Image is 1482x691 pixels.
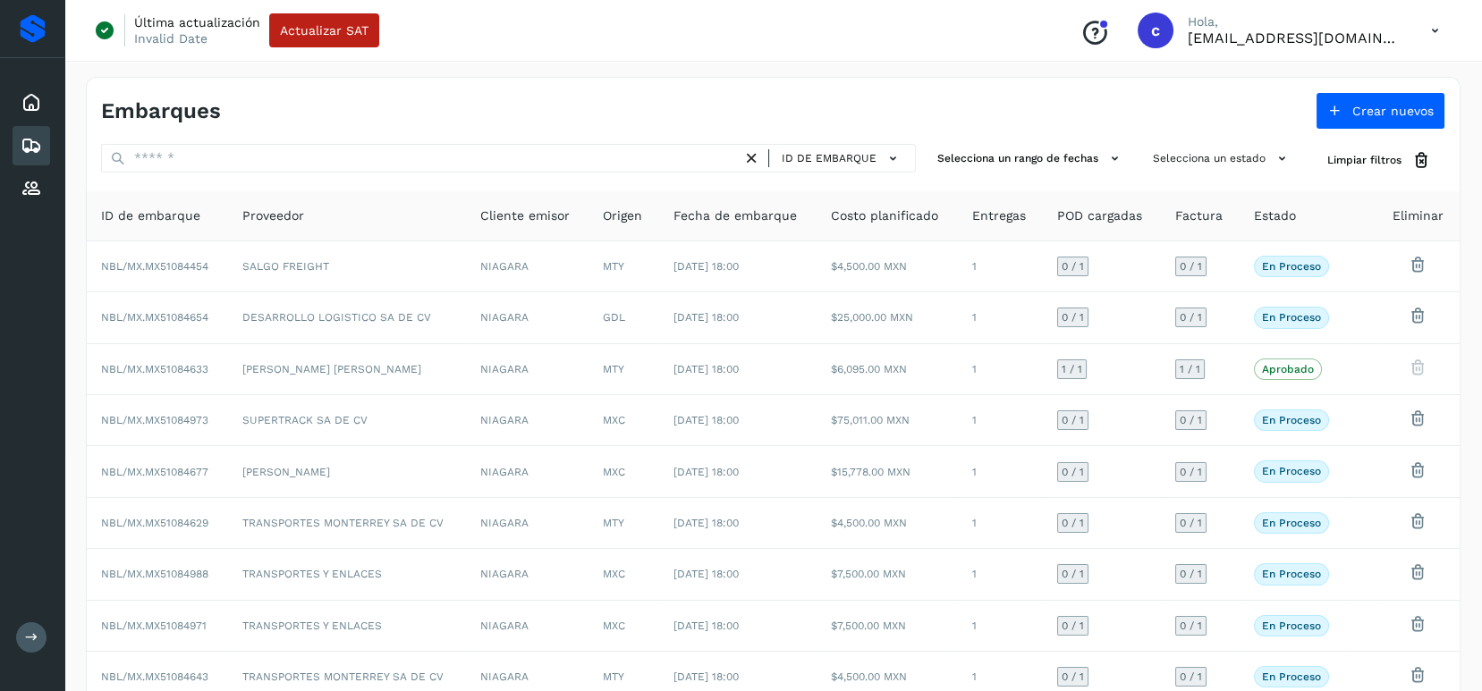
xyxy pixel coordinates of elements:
span: Origen [603,206,642,225]
td: TRANSPORTES MONTERREY SA DE CV [228,498,467,549]
td: $75,011.00 MXN [817,395,958,446]
span: [DATE] 18:00 [673,363,739,375]
span: 0 / 1 [1062,518,1084,528]
button: Selecciona un rango de fechas [930,144,1131,173]
span: Limpiar filtros [1327,152,1402,168]
span: [DATE] 18:00 [673,517,739,529]
td: [PERSON_NAME] [228,446,467,497]
h4: Embarques [101,98,221,124]
div: Embarques [13,126,50,165]
span: NBL/MX.MX51084454 [101,260,208,273]
p: En proceso [1262,517,1321,529]
span: NBL/MX.MX51084677 [101,466,208,478]
td: 1 [958,344,1043,395]
td: NIAGARA [466,292,589,343]
span: NBL/MX.MX51084633 [101,363,208,375]
span: Actualizar SAT [280,24,368,37]
td: GDL [589,292,659,343]
button: Selecciona un estado [1146,144,1299,173]
td: 1 [958,292,1043,343]
span: 0 / 1 [1062,671,1084,682]
span: Crear nuevos [1352,105,1434,117]
p: En proceso [1262,260,1321,273]
td: 1 [958,446,1043,497]
td: SALGO FREIGHT [228,241,467,292]
span: ID de embarque [782,150,876,166]
td: TRANSPORTES Y ENLACES [228,601,467,652]
span: Factura [1175,206,1223,225]
td: TRANSPORTES Y ENLACES [228,549,467,600]
td: MXC [589,446,659,497]
span: [DATE] 18:00 [673,311,739,324]
button: Limpiar filtros [1313,144,1445,177]
span: [DATE] 18:00 [673,414,739,426]
td: NIAGARA [466,241,589,292]
p: cavila@niagarawater.com [1188,29,1402,46]
td: MXC [589,601,659,652]
p: En proceso [1262,619,1321,632]
span: 0 / 1 [1180,518,1202,528]
td: [PERSON_NAME] [PERSON_NAME] [228,344,467,395]
div: Inicio [13,83,50,122]
span: Proveedor [242,206,304,225]
td: 1 [958,601,1043,652]
td: MTY [589,344,659,395]
p: En proceso [1262,568,1321,580]
p: En proceso [1262,414,1321,426]
td: $7,500.00 MXN [817,601,958,652]
span: [DATE] 18:00 [673,466,739,478]
span: NBL/MX.MX51084971 [101,619,207,632]
td: 1 [958,395,1043,446]
td: MTY [589,241,659,292]
span: 0 / 1 [1062,261,1084,272]
span: 0 / 1 [1180,620,1202,631]
span: Costo planificado [831,206,938,225]
p: Invalid Date [134,30,207,46]
span: 0 / 1 [1180,415,1202,426]
td: 1 [958,241,1043,292]
p: En proceso [1262,311,1321,324]
span: POD cargadas [1057,206,1142,225]
span: 0 / 1 [1180,261,1202,272]
span: Entregas [972,206,1026,225]
span: [DATE] 18:00 [673,260,739,273]
button: Actualizar SAT [269,13,379,47]
td: MXC [589,549,659,600]
span: 0 / 1 [1062,415,1084,426]
p: Aprobado [1262,363,1314,375]
p: En proceso [1262,670,1321,683]
p: Hola, [1188,14,1402,29]
p: Última actualización [134,14,260,30]
td: NIAGARA [466,344,589,395]
span: 0 / 1 [1180,312,1202,323]
span: 0 / 1 [1180,467,1202,477]
span: 0 / 1 [1180,569,1202,579]
span: 1 / 1 [1180,364,1200,375]
td: MXC [589,395,659,446]
span: 0 / 1 [1062,467,1084,477]
span: Eliminar [1393,206,1444,225]
p: En proceso [1262,465,1321,477]
td: DESARROLLO LOGISTICO SA DE CV [228,292,467,343]
span: NBL/MX.MX51084629 [101,517,208,529]
td: $4,500.00 MXN [817,241,958,292]
button: Crear nuevos [1316,92,1445,130]
button: ID de embarque [776,146,908,172]
td: $15,778.00 MXN [817,446,958,497]
span: [DATE] 18:00 [673,568,739,580]
span: [DATE] 18:00 [673,619,739,632]
span: 0 / 1 [1062,312,1084,323]
span: NBL/MX.MX51084973 [101,414,208,426]
span: 0 / 1 [1180,671,1202,682]
td: NIAGARA [466,601,589,652]
span: ID de embarque [101,206,200,225]
div: Proveedores [13,169,50,208]
span: NBL/MX.MX51084654 [101,311,208,324]
span: NBL/MX.MX51084643 [101,670,208,683]
td: SUPERTRACK SA DE CV [228,395,467,446]
td: MTY [589,498,659,549]
td: NIAGARA [466,395,589,446]
span: NBL/MX.MX51084988 [101,568,208,580]
td: NIAGARA [466,498,589,549]
span: 1 / 1 [1062,364,1082,375]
